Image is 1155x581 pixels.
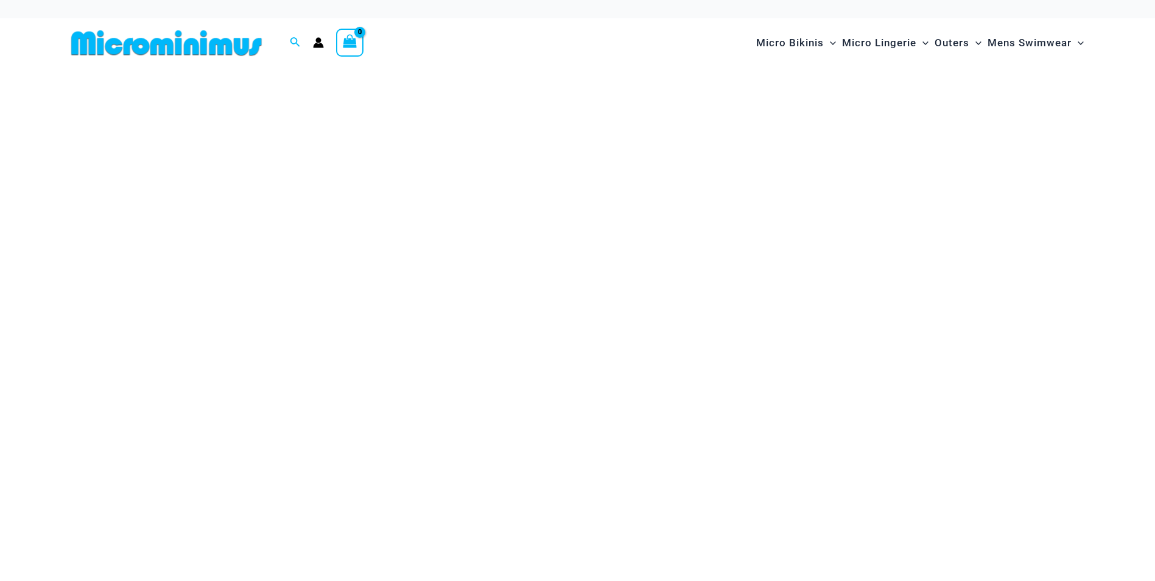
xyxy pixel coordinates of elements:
[753,24,839,62] a: Micro BikinisMenu ToggleMenu Toggle
[985,24,1087,62] a: Mens SwimwearMenu ToggleMenu Toggle
[756,27,824,58] span: Micro Bikinis
[290,35,301,51] a: Search icon link
[969,27,981,58] span: Menu Toggle
[988,27,1072,58] span: Mens Swimwear
[336,29,364,57] a: View Shopping Cart, empty
[916,27,929,58] span: Menu Toggle
[935,27,969,58] span: Outers
[932,24,985,62] a: OutersMenu ToggleMenu Toggle
[824,27,836,58] span: Menu Toggle
[842,27,916,58] span: Micro Lingerie
[1072,27,1084,58] span: Menu Toggle
[751,23,1089,63] nav: Site Navigation
[313,37,324,48] a: Account icon link
[839,24,932,62] a: Micro LingerieMenu ToggleMenu Toggle
[66,29,267,57] img: MM SHOP LOGO FLAT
